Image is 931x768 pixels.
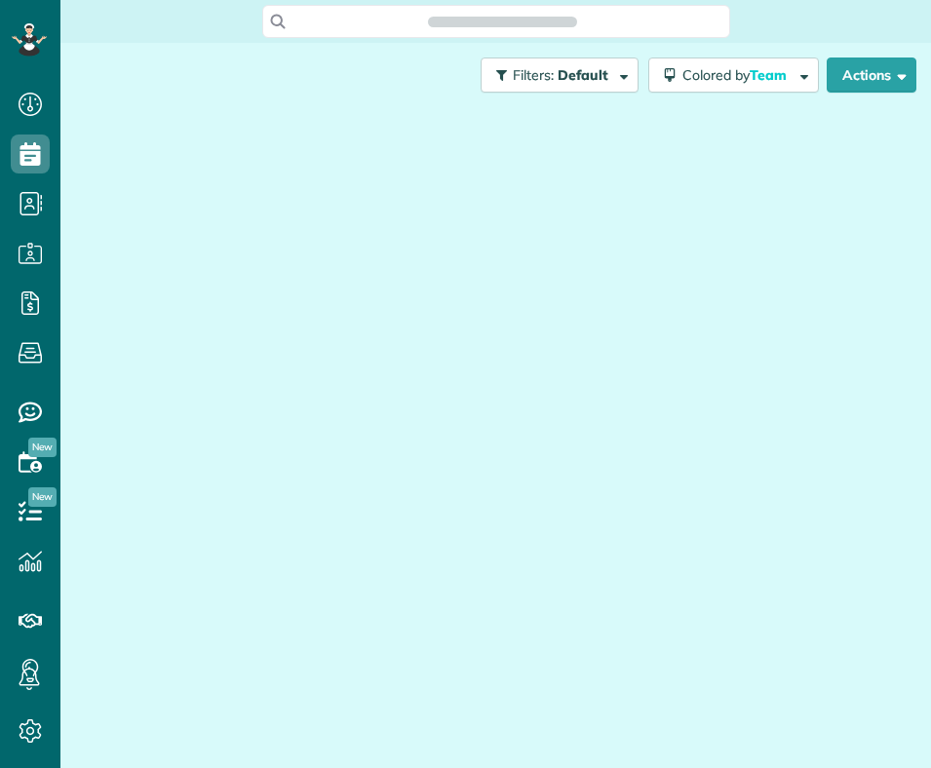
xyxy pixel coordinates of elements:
[481,58,639,93] button: Filters: Default
[682,66,794,84] span: Colored by
[558,66,609,84] span: Default
[28,487,57,507] span: New
[513,66,554,84] span: Filters:
[447,12,558,31] span: Search ZenMaid…
[750,66,790,84] span: Team
[648,58,819,93] button: Colored byTeam
[827,58,916,93] button: Actions
[28,438,57,457] span: New
[471,58,639,93] a: Filters: Default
